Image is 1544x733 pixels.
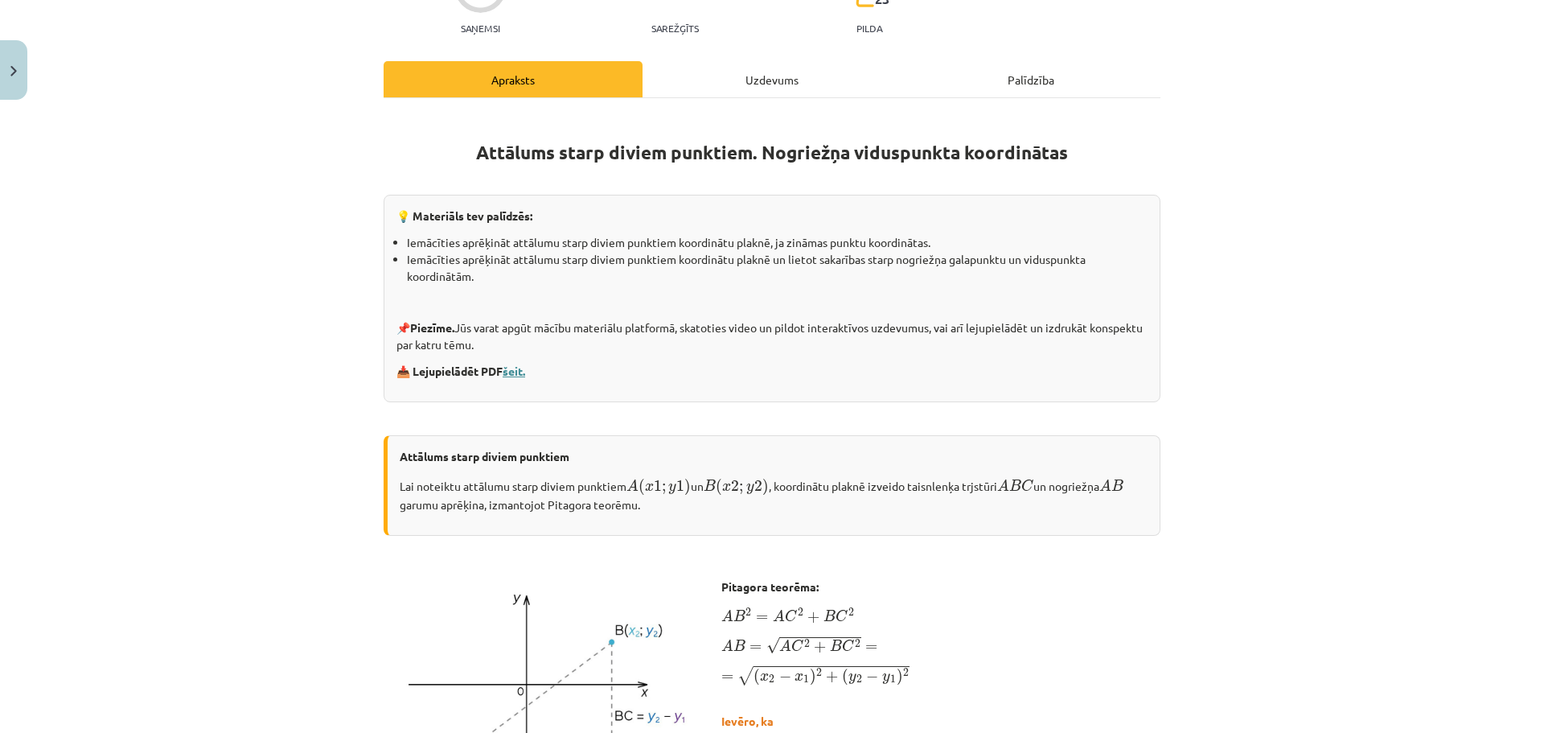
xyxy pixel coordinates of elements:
[722,484,731,492] span: x
[836,610,848,622] span: C
[684,479,691,496] span: )
[779,670,791,682] span: −
[454,23,507,34] p: Saņemsi
[810,668,816,685] span: )
[476,141,1068,164] strong: Attālums starp diviem punktiem. Nogriežņa viduspunkta koordinātas
[676,480,684,492] span: 1
[407,234,1148,251] li: Iemācīties aprēķināt attālumu starp diviem punktiem koordinātu plaknē, ja zināmas punktu koordinā...
[865,644,877,651] span: =
[721,673,733,680] span: =
[791,640,803,652] span: C
[733,610,745,621] span: B
[662,484,666,494] span: ;
[803,675,809,683] span: 1
[654,480,662,492] span: 1
[890,675,896,683] span: 1
[823,610,836,621] span: B
[721,639,733,651] span: A
[1009,480,1021,491] span: B
[651,23,699,34] p: Sarežģīts
[866,670,878,682] span: −
[901,61,1160,97] div: Palīdzība
[882,673,890,683] span: y
[826,670,838,682] span: +
[407,251,1148,285] li: Iemācīties aprēķināt attālumu starp diviem punktiem koordinātu plaknē un lietot sakarības starp n...
[856,23,882,34] p: pilda
[400,449,569,463] strong: Attālums starp diviem punktiem
[769,675,774,683] span: 2
[795,673,803,681] span: x
[807,612,819,623] span: +
[396,208,532,223] strong: 💡 Materiāls tev palīdzēs:
[400,475,1148,513] p: Lai noteiktu attālumu starp diviem punktiem un , koordinātu plaknē izveido taisnlenķa trjstūri un...
[897,668,903,685] span: )
[804,640,810,648] span: 2
[410,320,454,335] strong: Piezīme.
[814,641,826,653] span: +
[721,579,819,594] strong: Pitagora teorēma:
[997,479,1009,491] span: A
[830,640,842,651] span: B
[855,640,860,648] span: 2
[798,608,803,616] span: 2
[668,484,676,494] span: y
[856,675,862,683] span: 2
[396,364,528,378] strong: 📥 Lejupielādēt PDF
[384,61,643,97] div: Apraksts
[721,714,774,728] strong: Ievēro, ka
[503,364,525,378] a: šeit.
[626,479,639,491] span: A
[766,637,779,654] span: √
[737,666,754,686] span: √
[745,608,751,616] span: 2
[848,608,854,616] span: 2
[733,640,745,651] span: B
[760,673,769,681] span: x
[754,480,762,492] span: 2
[716,479,722,496] span: (
[746,484,754,494] span: y
[10,66,17,76] img: icon-close-lesson-0947bae3869378f0d4975bcd49f059093ad1ed9edebbc8119c70593378902aed.svg
[1099,479,1111,491] span: A
[639,479,645,496] span: (
[754,668,760,685] span: (
[785,610,797,622] span: C
[749,644,762,651] span: =
[704,480,716,491] span: B
[842,668,848,685] span: (
[816,669,822,677] span: 2
[756,615,768,621] span: =
[1111,480,1123,491] span: B
[848,673,856,683] span: y
[721,609,733,621] span: A
[779,639,791,651] span: A
[731,480,739,492] span: 2
[773,609,785,621] span: A
[903,669,909,677] span: 2
[842,640,854,652] span: C
[1021,480,1033,492] span: C
[739,484,743,494] span: ;
[762,479,769,496] span: )
[643,61,901,97] div: Uzdevums
[396,319,1148,353] p: 📌 Jūs varat apgūt mācību materiālu platformā, skatoties video un pildot interaktīvos uzdevumus, v...
[645,484,654,492] span: x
